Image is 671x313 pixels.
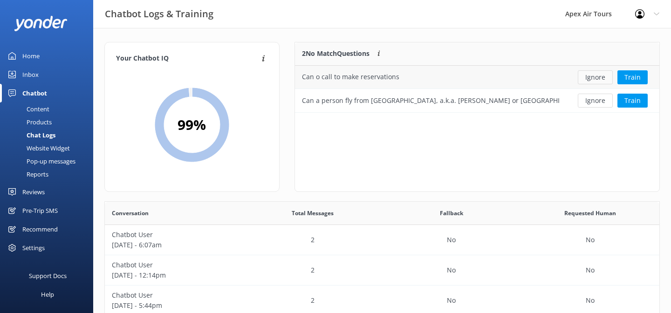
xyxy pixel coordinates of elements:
p: No [447,295,456,306]
a: Chat Logs [6,129,93,142]
div: Settings [22,238,45,257]
div: row [295,66,659,89]
p: No [586,295,595,306]
p: 2 [311,295,315,306]
div: Home [22,47,40,65]
div: Help [41,285,54,304]
span: Total Messages [292,209,334,218]
div: Inbox [22,65,39,84]
h3: Chatbot Logs & Training [105,7,213,21]
p: Chatbot User [112,230,237,240]
p: Chatbot User [112,290,237,300]
div: Can a person fly from [GEOGRAPHIC_DATA], a.k.a. [PERSON_NAME] or [GEOGRAPHIC_DATA] to [GEOGRAPHIC... [302,95,559,106]
p: 2 No Match Questions [302,48,370,59]
div: Pop-up messages [6,155,75,168]
a: Content [6,102,93,116]
div: row [295,89,659,112]
h2: 99 % [178,114,206,136]
a: Reports [6,168,93,181]
p: No [586,235,595,245]
p: No [447,235,456,245]
span: Conversation [112,209,149,218]
div: grid [295,66,659,112]
div: Can o call to make reservations [302,72,399,82]
p: 2 [311,265,315,275]
p: 2 [311,235,315,245]
div: Chatbot [22,84,47,102]
p: [DATE] - 12:14pm [112,270,237,280]
h4: Your Chatbot IQ [116,54,259,64]
img: yonder-white-logo.png [14,16,68,31]
div: Website Widget [6,142,70,155]
p: No [586,265,595,275]
div: Products [6,116,52,129]
span: Fallback [440,209,463,218]
p: No [447,265,456,275]
div: Support Docs [29,266,67,285]
div: Reports [6,168,48,181]
button: Train [617,70,648,84]
button: Train [617,94,648,108]
div: row [105,225,659,255]
button: Ignore [578,94,613,108]
div: row [105,255,659,286]
div: Recommend [22,220,58,238]
a: Pop-up messages [6,155,93,168]
p: Chatbot User [112,260,237,270]
a: Products [6,116,93,129]
div: Chat Logs [6,129,55,142]
p: [DATE] - 6:07am [112,240,237,250]
p: [DATE] - 5:44pm [112,300,237,311]
button: Ignore [578,70,613,84]
span: Requested Human [564,209,616,218]
div: Content [6,102,49,116]
div: Reviews [22,183,45,201]
a: Website Widget [6,142,93,155]
div: Pre-Trip SMS [22,201,58,220]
